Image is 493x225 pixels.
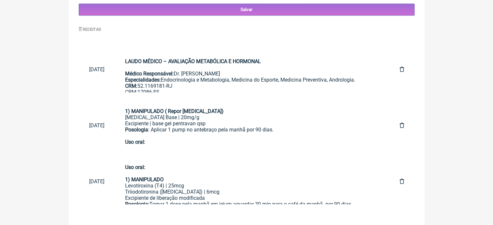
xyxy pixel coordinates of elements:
[79,27,101,32] label: Receitas
[125,114,379,120] div: [MEDICAL_DATA] Base | 20mg/g
[125,176,164,183] strong: 1) MANIPULADO
[79,173,115,190] a: [DATE]
[125,127,148,133] strong: Posologia
[79,4,415,16] input: Salvar
[125,83,137,89] strong: CRM:
[125,58,261,77] strong: LAUDO MÉDICO – AVALIAÇÃO METABÓLICA E HORMONAL Médico Responsável:
[125,120,379,127] div: Excipiente | base gel pentravan qsp
[115,159,389,204] a: Uso oral:1) MANIPULADOLevotiroxina (T4) | 25mcgTriiodotironina ([MEDICAL_DATA]) | 6mcgExcipiente ...
[79,61,115,78] a: [DATE]
[115,47,389,92] a: LAUDO MÉDICO – AVALIAÇÃO METABÓLICA E HORMONALMédico Responsável:Dr. [PERSON_NAME] Especialidades...
[79,117,115,134] a: [DATE]
[115,103,389,148] a: 1) MANIPULADO ( Repor [MEDICAL_DATA])[MEDICAL_DATA] Base | 20mg/gExcipiente | base gel pentravan ...
[125,108,224,114] strong: 1) MANIPULADO ( Repor [MEDICAL_DATA])
[125,127,379,157] div: : Aplicar 1 pump no antebraço pela manhã por 90 dias.
[125,201,149,207] strong: Posologia:
[125,77,161,83] strong: Especialidades:
[125,183,379,207] div: Levotiroxina (T4) | 25mcg Triiodotironina ([MEDICAL_DATA]) | 6mcg Excipiente de liberação modific...
[125,52,379,114] div: Dr. [PERSON_NAME] Endocrinologia e Metabologia, Medicina do Esporte, Medicina Preventiva, Androlo...
[125,139,145,145] strong: Uso oral:
[125,164,145,170] strong: Uso oral:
